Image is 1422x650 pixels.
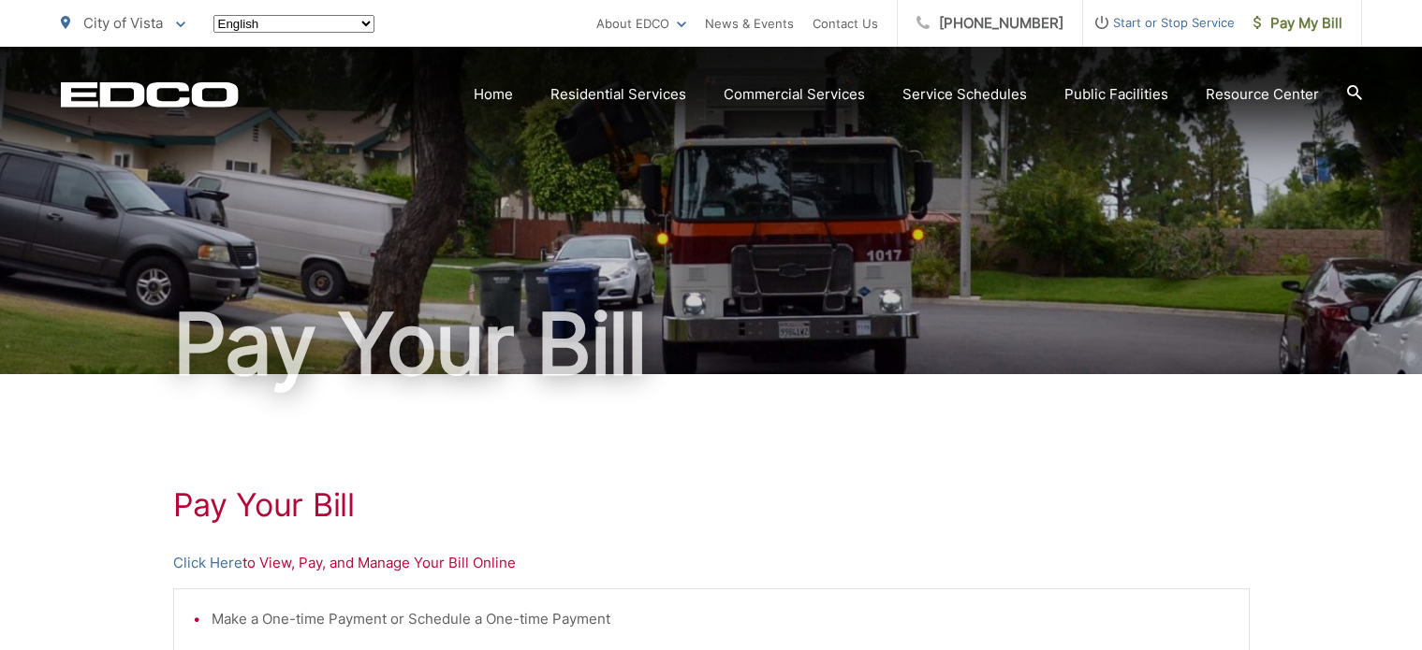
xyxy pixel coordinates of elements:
[212,608,1230,630] li: Make a One-time Payment or Schedule a One-time Payment
[813,12,878,35] a: Contact Us
[83,14,163,32] span: City of Vista
[705,12,794,35] a: News & Events
[550,83,686,106] a: Residential Services
[724,83,865,106] a: Commercial Services
[61,81,239,108] a: EDCD logo. Return to the homepage.
[596,12,686,35] a: About EDCO
[213,15,374,33] select: Select a language
[1206,83,1319,106] a: Resource Center
[61,297,1362,391] h1: Pay Your Bill
[1064,83,1168,106] a: Public Facilities
[902,83,1027,106] a: Service Schedules
[173,552,1250,574] p: to View, Pay, and Manage Your Bill Online
[474,83,513,106] a: Home
[173,486,1250,524] h1: Pay Your Bill
[173,552,242,574] a: Click Here
[1253,12,1342,35] span: Pay My Bill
